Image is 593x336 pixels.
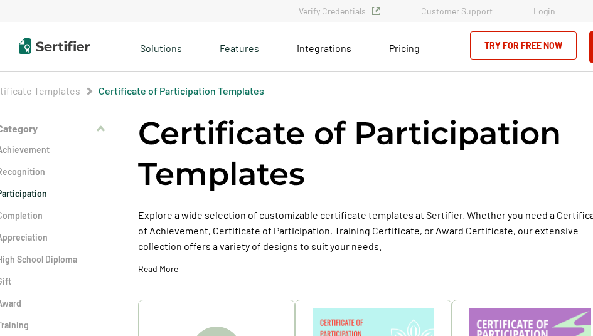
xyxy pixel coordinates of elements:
[297,42,351,54] span: Integrations
[533,6,555,16] a: Login
[297,39,351,55] a: Integrations
[19,38,90,54] img: Sertifier | Digital Credentialing Platform
[140,39,182,55] span: Solutions
[299,6,380,16] a: Verify Credentials
[470,31,577,60] a: Try for Free Now
[99,85,264,97] a: Certificate of Participation Templates
[138,263,178,275] p: Read More
[372,7,380,15] img: Verified
[389,42,420,54] span: Pricing
[389,39,420,55] a: Pricing
[421,6,493,16] a: Customer Support
[220,39,259,55] span: Features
